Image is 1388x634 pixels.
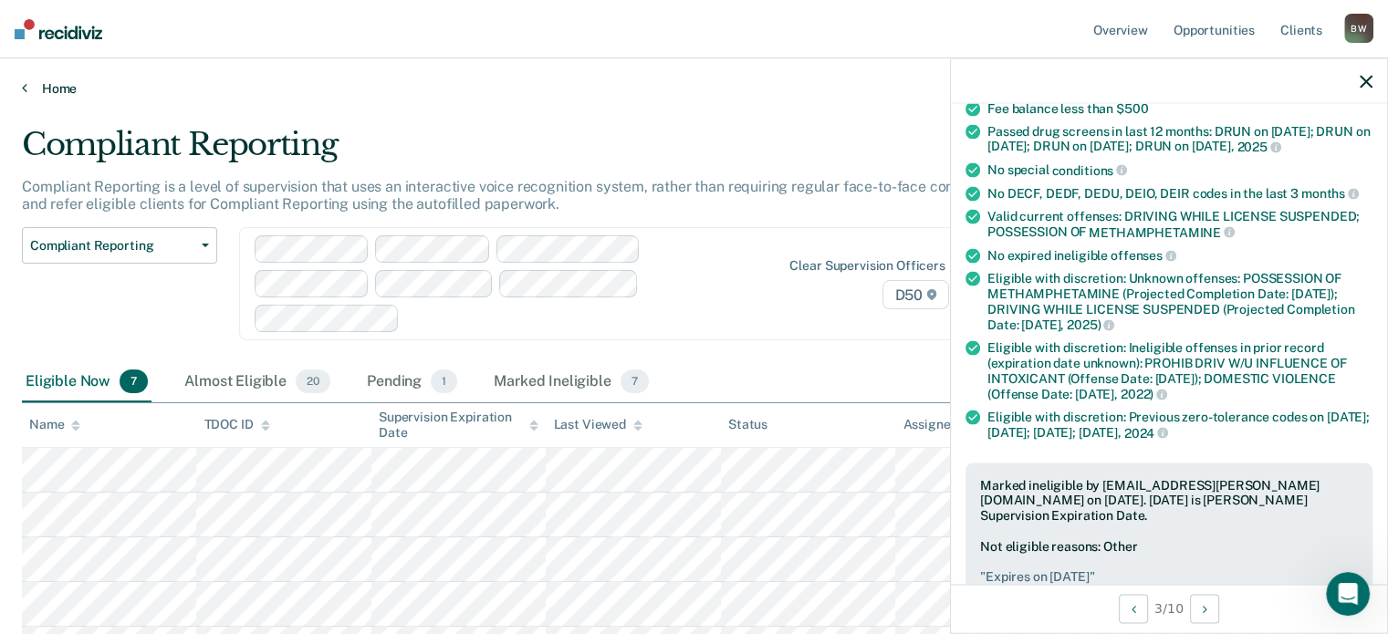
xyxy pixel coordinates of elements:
span: conditions [1051,162,1126,177]
img: Recidiviz [15,19,102,39]
div: TDOC ID [204,417,269,432]
div: Passed drug screens in last 12 months: DRUN on [DATE]; DRUN on [DATE]; DRUN on [DATE]; DRUN on [D... [987,123,1372,154]
div: Marked ineligible by [EMAIL_ADDRESS][PERSON_NAME][DOMAIN_NAME] on [DATE]. [DATE] is [PERSON_NAME]... [980,477,1358,523]
span: 1 [431,369,457,393]
span: $500 [1116,100,1148,115]
div: Eligible Now [22,362,151,402]
iframe: Intercom live chat [1326,572,1370,616]
span: 2024 [1124,425,1168,440]
div: Status [728,417,767,432]
pre: " Expires on [DATE] " [980,568,1358,584]
div: Almost Eligible [181,362,334,402]
span: months [1301,186,1359,201]
div: 3 / 10 [951,584,1387,632]
div: Fee balance less than [987,100,1372,116]
button: Previous Opportunity [1119,594,1148,623]
span: 2025) [1067,317,1114,332]
span: 2025 [1237,140,1280,154]
div: Pending [363,362,461,402]
span: 7 [120,369,148,393]
div: Marked Ineligible [490,362,652,402]
span: Compliant Reporting [30,238,194,254]
div: Name [29,417,80,432]
div: Eligible with discretion: Unknown offenses: POSSESSION OF METHAMPHETAMINE (Projected Completion D... [987,271,1372,333]
div: No DECF, DEDF, DEDU, DEIO, DEIR codes in the last 3 [987,185,1372,202]
div: Compliant Reporting [22,126,1063,178]
span: D50 [882,280,948,309]
p: Compliant Reporting is a level of supervision that uses an interactive voice recognition system, ... [22,178,1042,213]
span: 20 [296,369,330,393]
div: Last Viewed [553,417,642,432]
div: Eligible with discretion: Ineligible offenses in prior record (expiration date unknown): PROHIB D... [987,340,1372,402]
div: B W [1344,14,1373,43]
div: Clear supervision officers [789,258,944,274]
span: 2022) [1121,387,1167,401]
div: No special [987,162,1372,179]
div: Not eligible reasons: Other [980,538,1358,584]
button: Next Opportunity [1190,594,1219,623]
div: Eligible with discretion: Previous zero-tolerance codes on [DATE]; [DATE]; [DATE]; [DATE], [987,410,1372,441]
a: Home [22,80,1366,97]
div: No expired ineligible [987,247,1372,264]
span: METHAMPHETAMINE [1089,224,1235,239]
span: offenses [1111,248,1176,263]
div: Supervision Expiration Date [379,410,538,441]
div: Valid current offenses: DRIVING WHILE LICENSE SUSPENDED; POSSESSION OF [987,209,1372,240]
span: 7 [621,369,649,393]
div: Assigned to [903,417,988,432]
